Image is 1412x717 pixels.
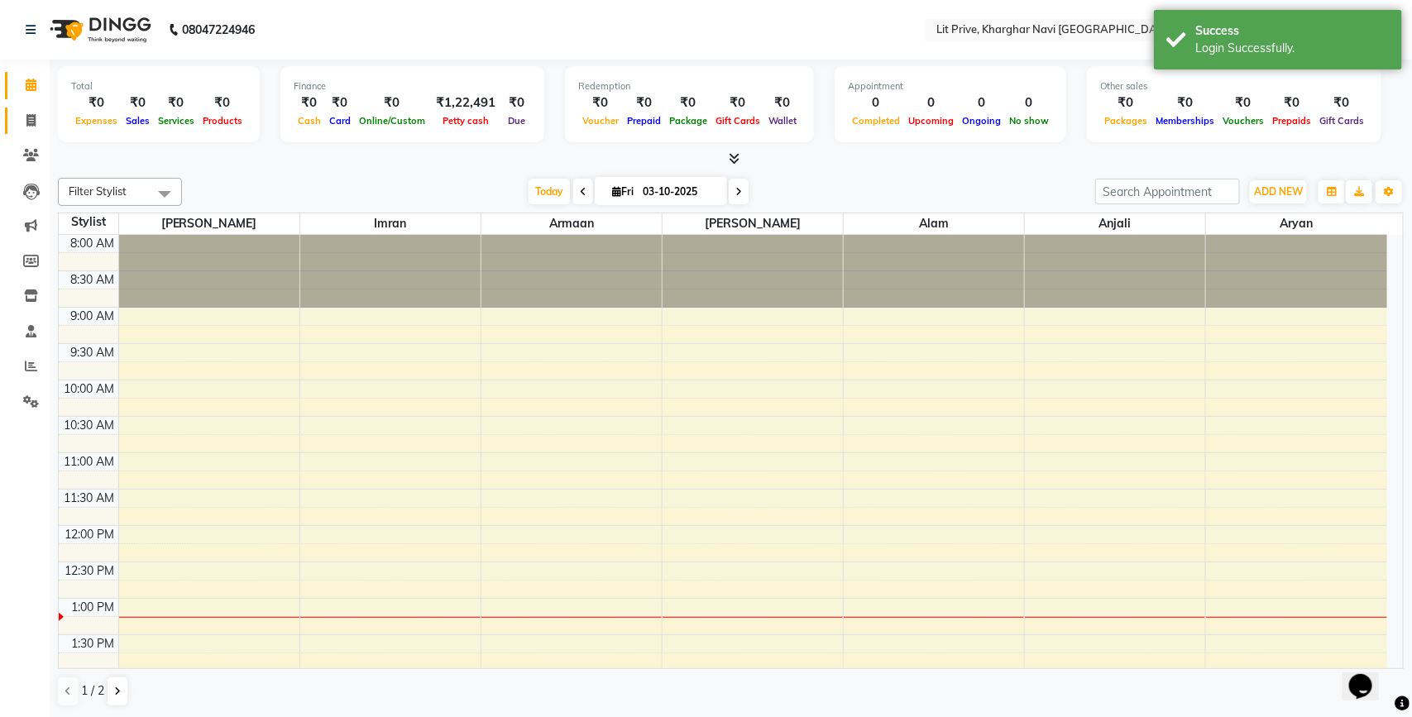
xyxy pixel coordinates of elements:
div: ₹0 [665,93,711,112]
div: ₹0 [502,93,531,112]
span: Imran [300,213,481,234]
span: Completed [848,115,904,127]
b: 08047224946 [182,7,255,53]
div: 0 [848,93,904,112]
div: 11:00 AM [61,453,118,471]
input: 2025-10-03 [638,179,720,204]
div: Other sales [1100,79,1368,93]
div: ₹1,22,491 [429,93,502,112]
div: ₹0 [325,93,355,112]
div: ₹0 [623,93,665,112]
span: Cash [294,115,325,127]
div: Appointment [848,79,1053,93]
span: [PERSON_NAME] [119,213,299,234]
span: Voucher [578,115,623,127]
div: 0 [958,93,1005,112]
div: 12:00 PM [62,526,118,543]
div: ₹0 [578,93,623,112]
div: ₹0 [122,93,154,112]
span: Aryan [1206,213,1387,234]
span: Prepaids [1268,115,1315,127]
div: ₹0 [355,93,429,112]
span: Anjali [1025,213,1205,234]
div: Login Successfully. [1195,40,1390,57]
div: ₹0 [294,93,325,112]
div: ₹0 [71,93,122,112]
span: [PERSON_NAME] [663,213,843,234]
div: ₹0 [711,93,764,112]
div: 10:30 AM [61,417,118,434]
span: Services [154,115,199,127]
button: ADD NEW [1250,180,1307,203]
div: 0 [904,93,958,112]
div: 12:30 PM [62,562,118,580]
input: Search Appointment [1095,179,1240,204]
div: 1:30 PM [69,635,118,652]
span: Gift Cards [1315,115,1368,127]
div: Redemption [578,79,801,93]
span: Upcoming [904,115,958,127]
div: ₹0 [1218,93,1268,112]
div: 10:00 AM [61,380,118,398]
span: Gift Cards [711,115,764,127]
span: Due [504,115,529,127]
iframe: chat widget [1343,651,1395,700]
div: Stylist [59,213,118,231]
span: Online/Custom [355,115,429,127]
div: Finance [294,79,531,93]
span: Filter Stylist [69,184,127,198]
div: ₹0 [1315,93,1368,112]
span: Package [665,115,711,127]
div: ₹0 [199,93,247,112]
span: Memberships [1151,115,1218,127]
div: 9:00 AM [68,308,118,325]
span: ADD NEW [1254,185,1303,198]
div: 0 [1005,93,1053,112]
span: Wallet [764,115,801,127]
div: 8:30 AM [68,271,118,289]
span: Prepaid [623,115,665,127]
span: Vouchers [1218,115,1268,127]
span: Alam [844,213,1024,234]
span: Expenses [71,115,122,127]
div: ₹0 [1151,93,1218,112]
div: Total [71,79,247,93]
span: Products [199,115,247,127]
span: Sales [122,115,154,127]
div: Success [1195,22,1390,40]
div: ₹0 [154,93,199,112]
span: Petty cash [438,115,493,127]
span: Card [325,115,355,127]
span: Packages [1100,115,1151,127]
div: ₹0 [1268,93,1315,112]
div: 8:00 AM [68,235,118,252]
span: 1 / 2 [81,682,104,700]
span: Fri [608,185,638,198]
span: Today [529,179,570,204]
span: No show [1005,115,1053,127]
div: 11:30 AM [61,490,118,507]
img: logo [42,7,156,53]
span: Armaan [481,213,662,234]
div: ₹0 [1100,93,1151,112]
span: Ongoing [958,115,1005,127]
div: 1:00 PM [69,599,118,616]
div: 9:30 AM [68,344,118,361]
div: ₹0 [764,93,801,112]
